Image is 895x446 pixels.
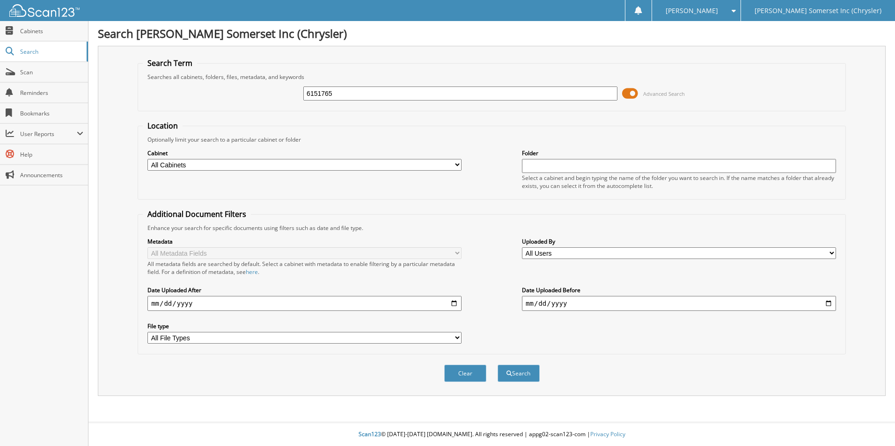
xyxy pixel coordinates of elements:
[522,237,836,245] label: Uploaded By
[643,90,685,97] span: Advanced Search
[88,423,895,446] div: © [DATE]-[DATE] [DOMAIN_NAME]. All rights reserved | appg02-scan123-com |
[666,8,718,14] span: [PERSON_NAME]
[20,130,77,138] span: User Reports
[147,149,462,157] label: Cabinet
[143,121,183,131] legend: Location
[522,174,836,190] div: Select a cabinet and begin typing the name of the folder you want to search in. If the name match...
[147,286,462,294] label: Date Uploaded After
[498,365,540,382] button: Search
[359,430,381,438] span: Scan123
[20,151,83,158] span: Help
[246,268,258,276] a: here
[143,58,197,68] legend: Search Term
[590,430,625,438] a: Privacy Policy
[147,260,462,276] div: All metadata fields are searched by default. Select a cabinet with metadata to enable filtering b...
[147,322,462,330] label: File type
[20,171,83,179] span: Announcements
[522,296,836,311] input: end
[755,8,881,14] span: [PERSON_NAME] Somerset Inc (Chrysler)
[20,89,83,97] span: Reminders
[143,209,251,219] legend: Additional Document Filters
[444,365,486,382] button: Clear
[147,237,462,245] label: Metadata
[9,4,80,17] img: scan123-logo-white.svg
[147,296,462,311] input: start
[143,136,841,144] div: Optionally limit your search to a particular cabinet or folder
[522,286,836,294] label: Date Uploaded Before
[20,48,82,56] span: Search
[522,149,836,157] label: Folder
[848,401,895,446] iframe: Chat Widget
[20,109,83,117] span: Bookmarks
[20,68,83,76] span: Scan
[143,224,841,232] div: Enhance your search for specific documents using filters such as date and file type.
[143,73,841,81] div: Searches all cabinets, folders, files, metadata, and keywords
[20,27,83,35] span: Cabinets
[98,26,886,41] h1: Search [PERSON_NAME] Somerset Inc (Chrysler)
